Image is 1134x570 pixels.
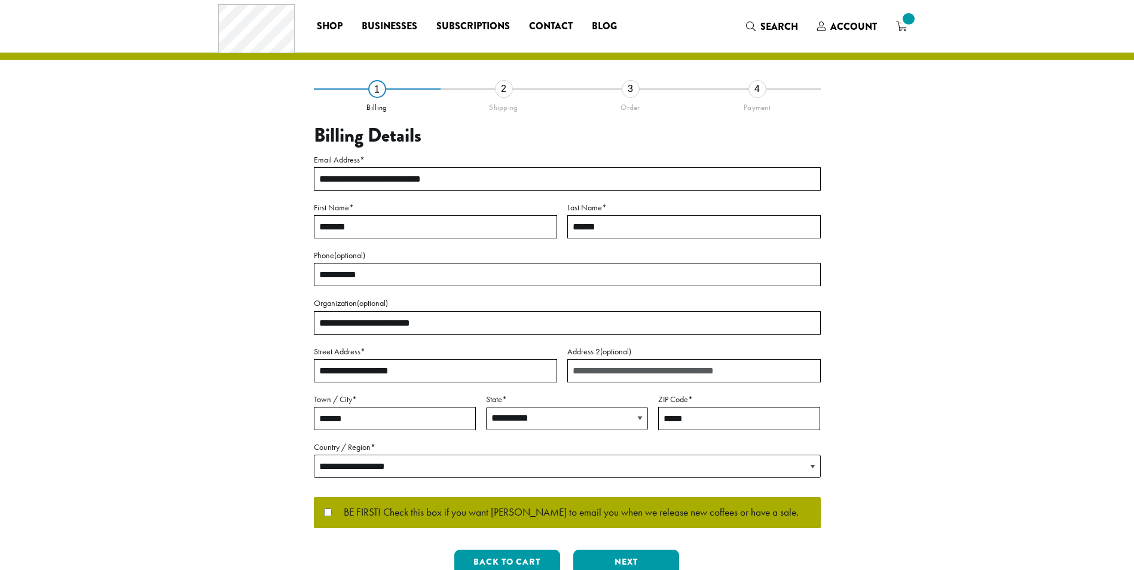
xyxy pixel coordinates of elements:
div: Order [567,98,694,112]
div: 4 [748,80,766,98]
div: 2 [495,80,513,98]
div: 3 [622,80,640,98]
a: Search [736,17,808,36]
span: Blog [592,19,617,34]
label: Street Address [314,344,557,359]
a: Blog [582,17,626,36]
span: Subscriptions [436,19,510,34]
div: Shipping [441,98,567,112]
span: (optional) [357,298,388,308]
span: Account [830,20,877,33]
span: Businesses [362,19,417,34]
a: Contact [519,17,582,36]
a: Account [808,17,887,36]
input: BE FIRST! Check this box if you want [PERSON_NAME] to email you when we release new coffees or ha... [324,508,332,516]
span: Search [760,20,798,33]
div: 1 [368,80,386,98]
label: ZIP Code [658,392,820,407]
span: BE FIRST! Check this box if you want [PERSON_NAME] to email you when we release new coffees or ha... [332,507,799,518]
a: Subscriptions [427,17,519,36]
a: Shop [307,17,352,36]
a: Businesses [352,17,427,36]
label: First Name [314,200,557,215]
label: Last Name [567,200,821,215]
label: Town / City [314,392,476,407]
label: Email Address [314,152,821,167]
label: Address 2 [567,344,821,359]
span: (optional) [334,250,365,261]
label: Organization [314,296,821,311]
div: Billing [314,98,441,112]
div: Payment [694,98,821,112]
span: (optional) [600,346,631,357]
span: Shop [317,19,343,34]
span: Contact [529,19,573,34]
label: State [486,392,648,407]
h3: Billing Details [314,124,821,147]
